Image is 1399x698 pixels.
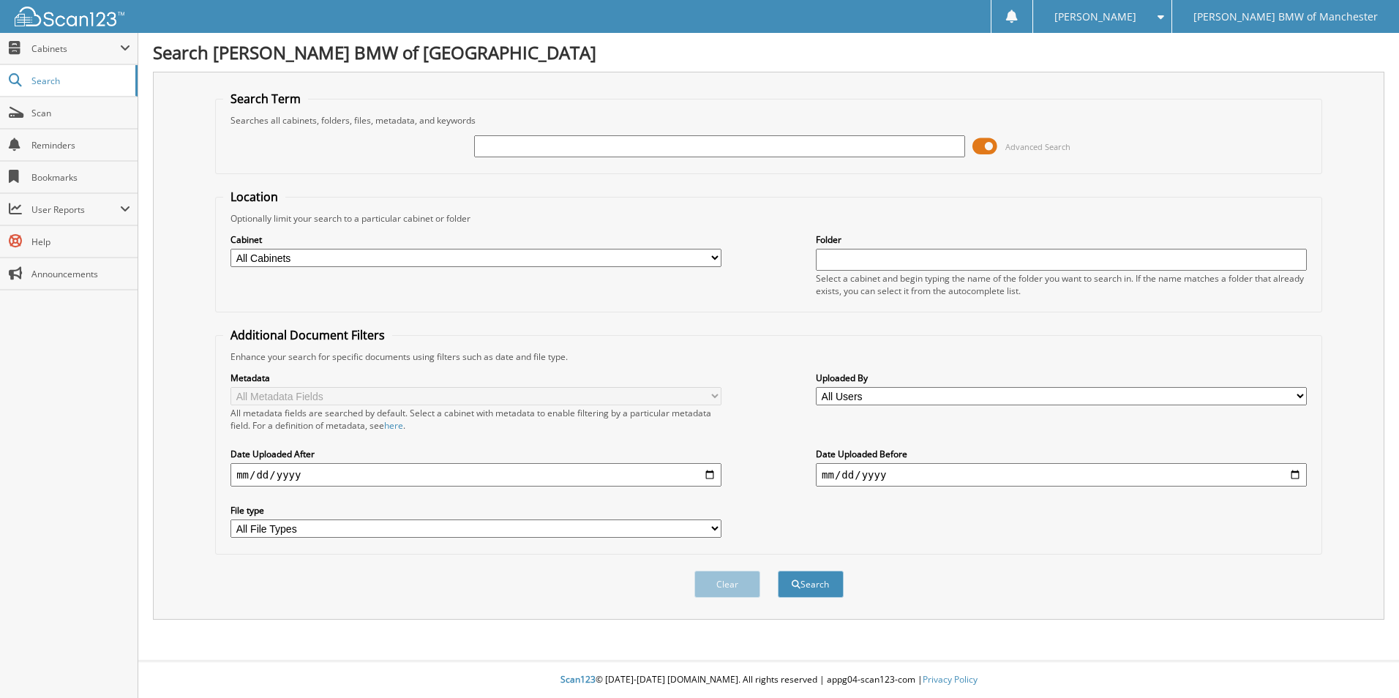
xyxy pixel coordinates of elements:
a: Privacy Policy [923,673,978,686]
span: Cabinets [31,42,120,55]
span: Announcements [31,268,130,280]
label: Date Uploaded Before [816,448,1307,460]
legend: Location [223,189,285,205]
a: here [384,419,403,432]
img: scan123-logo-white.svg [15,7,124,26]
span: [PERSON_NAME] BMW of Manchester [1193,12,1378,21]
label: Cabinet [230,233,721,246]
span: Help [31,236,130,248]
label: File type [230,504,721,517]
span: Search [31,75,128,87]
legend: Search Term [223,91,308,107]
span: Reminders [31,139,130,151]
label: Uploaded By [816,372,1307,384]
div: Select a cabinet and begin typing the name of the folder you want to search in. If the name match... [816,272,1307,297]
span: [PERSON_NAME] [1054,12,1136,21]
span: Scan [31,107,130,119]
div: Optionally limit your search to a particular cabinet or folder [223,212,1314,225]
div: All metadata fields are searched by default. Select a cabinet with metadata to enable filtering b... [230,407,721,432]
label: Date Uploaded After [230,448,721,460]
input: end [816,463,1307,487]
h1: Search [PERSON_NAME] BMW of [GEOGRAPHIC_DATA] [153,40,1384,64]
span: Bookmarks [31,171,130,184]
div: © [DATE]-[DATE] [DOMAIN_NAME]. All rights reserved | appg04-scan123-com | [138,662,1399,698]
button: Search [778,571,844,598]
label: Metadata [230,372,721,384]
label: Folder [816,233,1307,246]
span: Scan123 [560,673,596,686]
input: start [230,463,721,487]
legend: Additional Document Filters [223,327,392,343]
iframe: Chat Widget [1326,628,1399,698]
div: Searches all cabinets, folders, files, metadata, and keywords [223,114,1314,127]
span: Advanced Search [1005,141,1070,152]
button: Clear [694,571,760,598]
span: User Reports [31,203,120,216]
div: Enhance your search for specific documents using filters such as date and file type. [223,350,1314,363]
